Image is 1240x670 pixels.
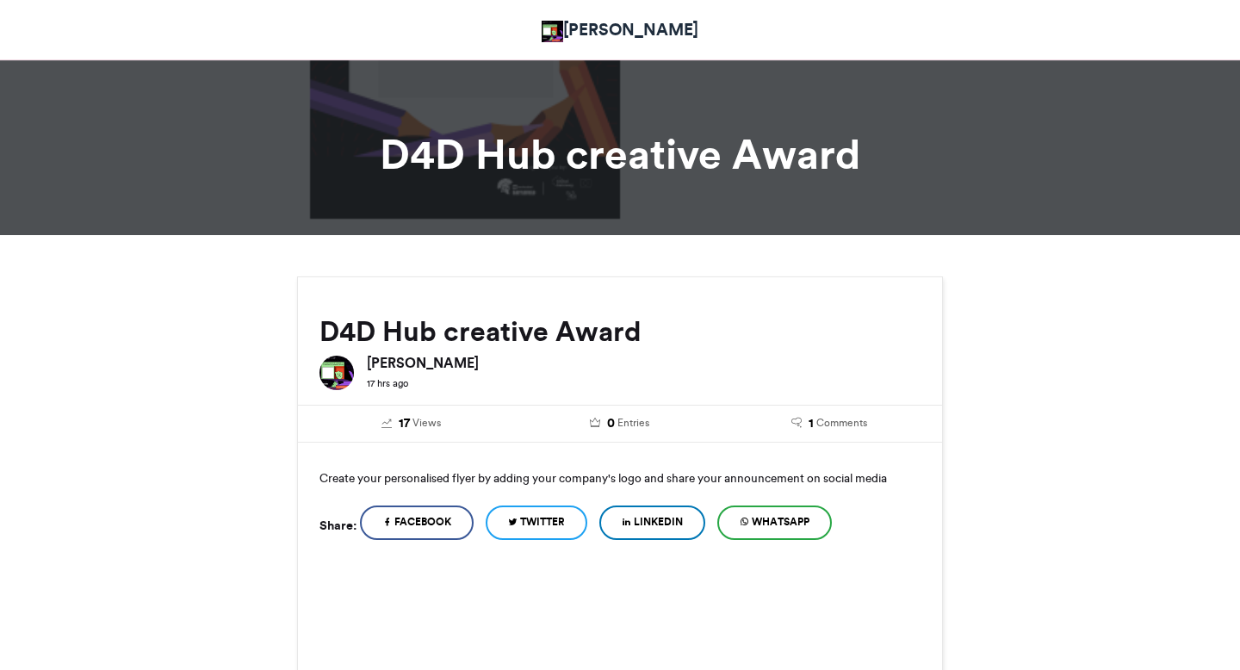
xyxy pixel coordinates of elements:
[142,133,1098,175] h1: D4D Hub creative Award
[319,464,921,492] p: Create your personalised flyer by adding your company's logo and share your announcement on socia...
[607,414,615,433] span: 0
[529,414,712,433] a: 0 Entries
[319,414,503,433] a: 17 Views
[367,356,921,369] h6: [PERSON_NAME]
[486,506,587,540] a: Twitter
[542,17,698,42] a: [PERSON_NAME]
[752,514,809,530] span: WhatsApp
[634,514,683,530] span: LinkedIn
[399,414,410,433] span: 17
[367,377,408,389] small: 17 hrs ago
[816,415,867,431] span: Comments
[319,514,356,537] h5: Share:
[809,414,814,433] span: 1
[717,506,832,540] a: WhatsApp
[394,514,451,530] span: Facebook
[542,21,563,42] img: Victoria Olaonipekun
[520,514,565,530] span: Twitter
[737,414,921,433] a: 1 Comments
[599,506,705,540] a: LinkedIn
[617,415,649,431] span: Entries
[319,316,921,347] h2: D4D Hub creative Award
[412,415,441,431] span: Views
[319,356,354,390] img: Victoria Olaonipekun
[360,506,474,540] a: Facebook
